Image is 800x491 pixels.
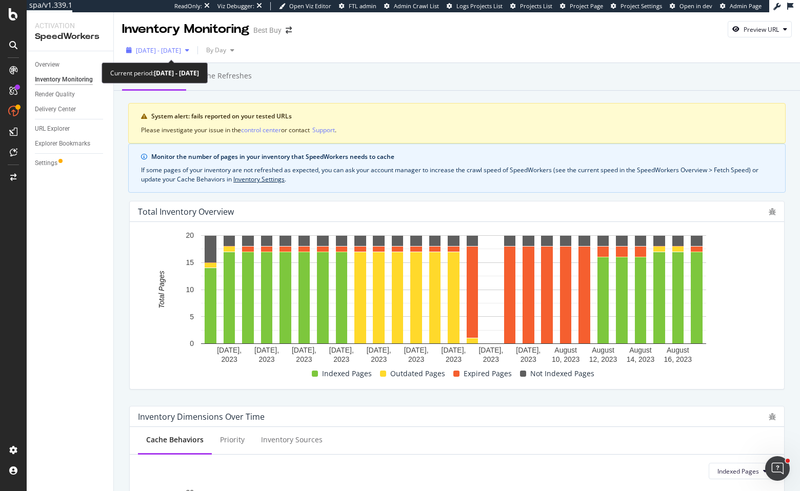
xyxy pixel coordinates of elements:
[220,435,245,445] div: Priority
[621,2,662,10] span: Project Settings
[151,152,773,161] div: Monitor the number of pages in your inventory that SpeedWorkers needs to cache
[241,125,281,135] button: control center
[552,356,580,364] text: 10, 2023
[190,313,194,321] text: 5
[35,89,106,100] a: Render Quality
[35,31,105,43] div: SpeedWorkers
[627,356,655,364] text: 14, 2023
[447,2,503,10] a: Logs Projects List
[35,74,93,85] div: Inventory Monitoring
[186,285,194,294] text: 10
[141,125,773,135] div: Please investigate your issue in the or contact .
[333,356,349,364] text: 2023
[292,346,316,355] text: [DATE],
[404,346,429,355] text: [DATE],
[367,346,391,355] text: [DATE],
[157,271,166,309] text: Total Pages
[446,356,462,364] text: 2023
[390,367,445,380] span: Outdated Pages
[35,104,106,115] a: Delivery Center
[322,367,372,380] span: Indexed Pages
[296,356,312,364] text: 2023
[35,138,106,149] a: Explorer Bookmarks
[279,2,331,10] a: Open Viz Editor
[516,346,541,355] text: [DATE],
[128,144,786,193] div: info banner
[154,69,199,77] b: [DATE] - [DATE]
[122,21,249,38] div: Inventory Monitoring
[151,112,773,121] div: System alert: fails reported on your tested URLs
[384,2,439,10] a: Admin Crawl List
[765,456,790,481] iframe: Intercom live chat
[174,2,202,10] div: ReadOnly:
[190,340,194,348] text: 0
[483,356,499,364] text: 2023
[289,2,331,10] span: Open Viz Editor
[611,2,662,10] a: Project Settings
[138,207,234,217] div: Total Inventory Overview
[35,104,76,115] div: Delivery Center
[408,356,424,364] text: 2023
[728,21,792,37] button: Preview URL
[110,67,199,79] div: Current period:
[394,2,439,10] span: Admin Crawl List
[442,346,466,355] text: [DATE],
[349,2,376,10] span: FTL admin
[560,2,603,10] a: Project Page
[217,346,242,355] text: [DATE],
[35,124,70,134] div: URL Explorer
[664,356,692,364] text: 16, 2023
[35,138,90,149] div: Explorer Bookmarks
[286,27,292,34] div: arrow-right-arrow-left
[769,208,776,215] div: bug
[371,356,387,364] text: 2023
[717,467,759,476] span: Indexed Pages
[312,126,335,134] div: Support
[138,230,769,366] svg: A chart.
[339,2,376,10] a: FTL admin
[570,2,603,10] span: Project Page
[136,46,181,55] span: [DATE] - [DATE]
[744,25,779,34] div: Preview URL
[592,346,614,355] text: August
[510,2,552,10] a: Projects List
[456,2,503,10] span: Logs Projects List
[35,74,106,85] a: Inventory Monitoring
[35,158,57,169] div: Settings
[35,158,106,169] a: Settings
[629,346,652,355] text: August
[530,367,594,380] span: Not Indexed Pages
[253,25,282,35] div: Best Buy
[521,356,536,364] text: 2023
[141,166,773,184] div: If some pages of your inventory are not refreshed as expected, you can ask your account manager t...
[329,346,354,355] text: [DATE],
[35,59,106,70] a: Overview
[679,2,712,10] span: Open in dev
[35,21,105,31] div: Activation
[233,175,285,183] a: Inventory Settings
[589,356,617,364] text: 12, 2023
[241,126,281,134] div: control center
[258,356,274,364] text: 2023
[554,346,577,355] text: August
[769,413,776,420] div: bug
[217,2,254,10] div: Viz Debugger:
[146,435,204,445] div: Cache Behaviors
[520,2,552,10] span: Projects List
[478,346,503,355] text: [DATE],
[35,124,106,134] a: URL Explorer
[730,2,762,10] span: Admin Page
[186,232,194,240] text: 20
[194,71,252,81] div: Cache refreshes
[122,42,193,58] button: [DATE] - [DATE]
[222,356,237,364] text: 2023
[186,259,194,267] text: 15
[128,103,786,144] div: warning banner
[261,435,323,445] div: Inventory Sources
[312,125,335,135] button: Support
[670,2,712,10] a: Open in dev
[720,2,762,10] a: Admin Page
[464,367,512,380] span: Expired Pages
[709,463,776,479] button: Indexed Pages
[667,346,689,355] text: August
